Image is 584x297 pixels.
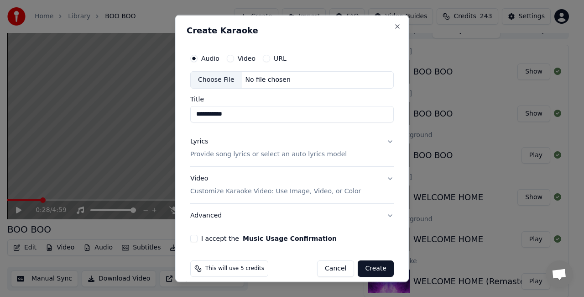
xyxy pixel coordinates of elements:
label: Video [238,55,255,62]
p: Customize Karaoke Video: Use Image, Video, or Color [190,186,361,196]
button: I accept the [243,235,337,241]
label: Audio [201,55,219,62]
div: No file chosen [242,75,294,85]
button: Cancel [317,260,354,276]
label: I accept the [201,235,337,241]
h2: Create Karaoke [187,27,397,35]
div: Lyrics [190,137,208,146]
button: Create [358,260,394,276]
button: Advanced [190,203,394,227]
div: Choose File [191,72,242,88]
label: URL [274,55,287,62]
button: VideoCustomize Karaoke Video: Use Image, Video, or Color [190,166,394,203]
button: LyricsProvide song lyrics or select an auto lyrics model [190,129,394,166]
label: Title [190,95,394,102]
span: This will use 5 credits [205,265,264,272]
div: Video [190,174,361,196]
p: Provide song lyrics or select an auto lyrics model [190,149,347,159]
